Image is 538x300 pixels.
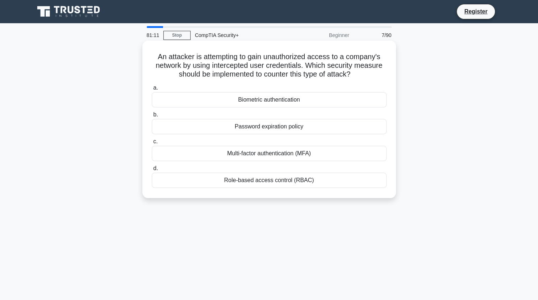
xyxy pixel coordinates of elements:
h5: An attacker is attempting to gain unauthorized access to a company's network by using intercepted... [151,52,387,79]
div: Password expiration policy [152,119,387,134]
div: Multi-factor authentication (MFA) [152,146,387,161]
a: Stop [163,31,191,40]
span: d. [153,165,158,171]
div: Beginner [290,28,354,42]
div: CompTIA Security+ [191,28,290,42]
span: a. [153,85,158,91]
span: b. [153,111,158,118]
a: Register [460,7,492,16]
div: Role-based access control (RBAC) [152,173,387,188]
div: Biometric authentication [152,92,387,107]
span: c. [153,138,158,144]
div: 7/90 [354,28,396,42]
div: 81:11 [142,28,163,42]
